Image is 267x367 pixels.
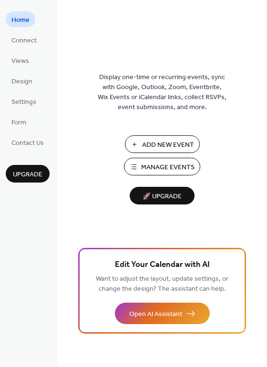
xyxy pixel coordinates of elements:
[6,11,35,27] a: Home
[6,114,32,130] a: Form
[135,190,189,203] span: 🚀 Upgrade
[11,138,44,148] span: Contact Us
[11,56,29,66] span: Views
[11,36,37,46] span: Connect
[124,158,200,175] button: Manage Events
[142,140,194,150] span: Add New Event
[13,170,42,180] span: Upgrade
[6,32,42,48] a: Connect
[130,187,195,204] button: 🚀 Upgrade
[98,72,226,112] span: Display one-time or recurring events, sync with Google, Outlook, Zoom, Eventbrite, Wix Events or ...
[115,303,210,324] button: Open AI Assistant
[96,273,228,296] span: Want to adjust the layout, update settings, or change the design? The assistant can help.
[6,134,50,150] a: Contact Us
[115,258,210,272] span: Edit Your Calendar with AI
[11,97,36,107] span: Settings
[141,163,195,173] span: Manage Events
[11,15,30,25] span: Home
[11,77,32,87] span: Design
[6,93,42,109] a: Settings
[6,165,50,183] button: Upgrade
[129,309,182,319] span: Open AI Assistant
[125,135,200,153] button: Add New Event
[6,52,35,68] a: Views
[11,118,26,128] span: Form
[6,73,38,89] a: Design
